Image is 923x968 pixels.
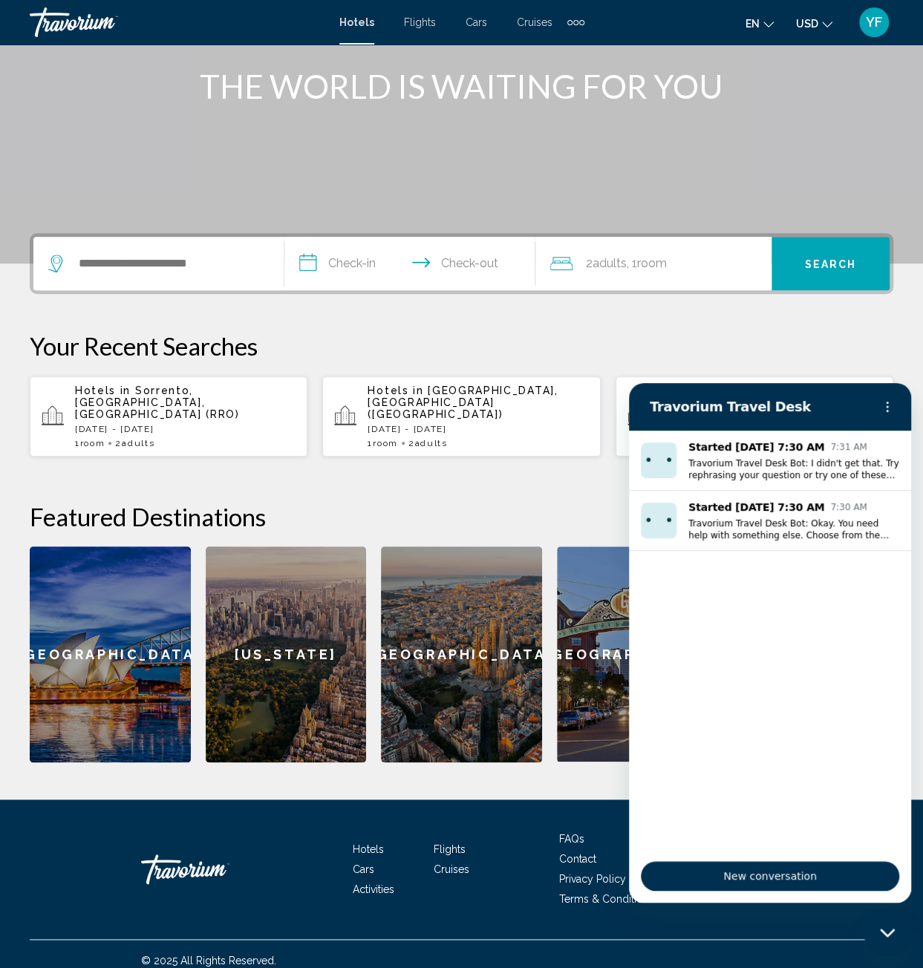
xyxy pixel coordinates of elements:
[559,853,596,865] a: Contact
[381,546,542,762] a: [GEOGRAPHIC_DATA]
[627,253,667,274] span: , 1
[368,385,423,396] span: Hotels in
[593,256,627,270] span: Adults
[466,16,487,28] a: Cars
[864,909,911,956] iframe: Button to launch messaging window, conversation in progress
[414,438,447,448] span: Adults
[637,256,667,270] span: Room
[368,385,558,420] span: [GEOGRAPHIC_DATA], [GEOGRAPHIC_DATA] ([GEOGRAPHIC_DATA])
[30,376,307,457] button: Hotels in Sorrento, [GEOGRAPHIC_DATA], [GEOGRAPHIC_DATA] (RRO)[DATE] - [DATE]1Room2Adults
[408,438,448,448] span: 2
[855,7,893,38] button: User Menu
[866,15,882,30] span: YF
[434,843,466,855] a: Flights
[772,237,890,290] button: Search
[796,13,832,34] button: Change currency
[559,893,654,905] a: Terms & Conditions
[567,10,584,34] button: Extra navigation items
[115,438,154,448] span: 2
[373,438,398,448] span: Room
[746,18,760,30] span: en
[404,16,436,28] a: Flights
[557,546,718,762] a: [GEOGRAPHIC_DATA]
[353,843,384,855] a: Hotels
[535,237,772,290] button: Travelers: 2 adults, 0 children
[284,237,535,290] button: Check in and out dates
[616,376,893,457] button: Hotels in Romanones, [GEOGRAPHIC_DATA][DATE] - [DATE]1Room2Adults
[122,438,154,448] span: Adults
[80,438,105,448] span: Room
[796,18,818,30] span: USD
[805,258,857,270] span: Search
[75,438,105,448] span: 1
[30,502,893,532] h2: Featured Destinations
[559,833,584,845] a: FAQs
[339,16,374,28] a: Hotels
[141,955,276,967] span: © 2025 All Rights Reserved.
[517,16,552,28] a: Cruises
[33,237,890,290] div: Search widget
[368,438,397,448] span: 1
[434,863,469,875] a: Cruises
[368,424,588,434] p: [DATE] - [DATE]
[75,385,240,420] span: Sorrento, [GEOGRAPHIC_DATA], [GEOGRAPHIC_DATA] (RRO)
[30,546,191,762] a: [GEOGRAPHIC_DATA]
[30,331,893,361] p: Your Recent Searches
[559,873,626,885] a: Privacy Policy
[183,67,740,105] h1: THE WORLD IS WAITING FOR YOU
[586,253,627,274] span: 2
[30,7,324,37] a: Travorium
[141,847,290,892] a: Travorium
[353,883,394,895] a: Activities
[206,546,367,762] a: [US_STATE]
[629,383,911,903] iframe: Messaging window
[353,863,374,875] a: Cars
[322,376,600,457] button: Hotels in [GEOGRAPHIC_DATA], [GEOGRAPHIC_DATA] ([GEOGRAPHIC_DATA])[DATE] - [DATE]1Room2Adults
[75,385,131,396] span: Hotels in
[746,13,774,34] button: Change language
[75,424,296,434] p: [DATE] - [DATE]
